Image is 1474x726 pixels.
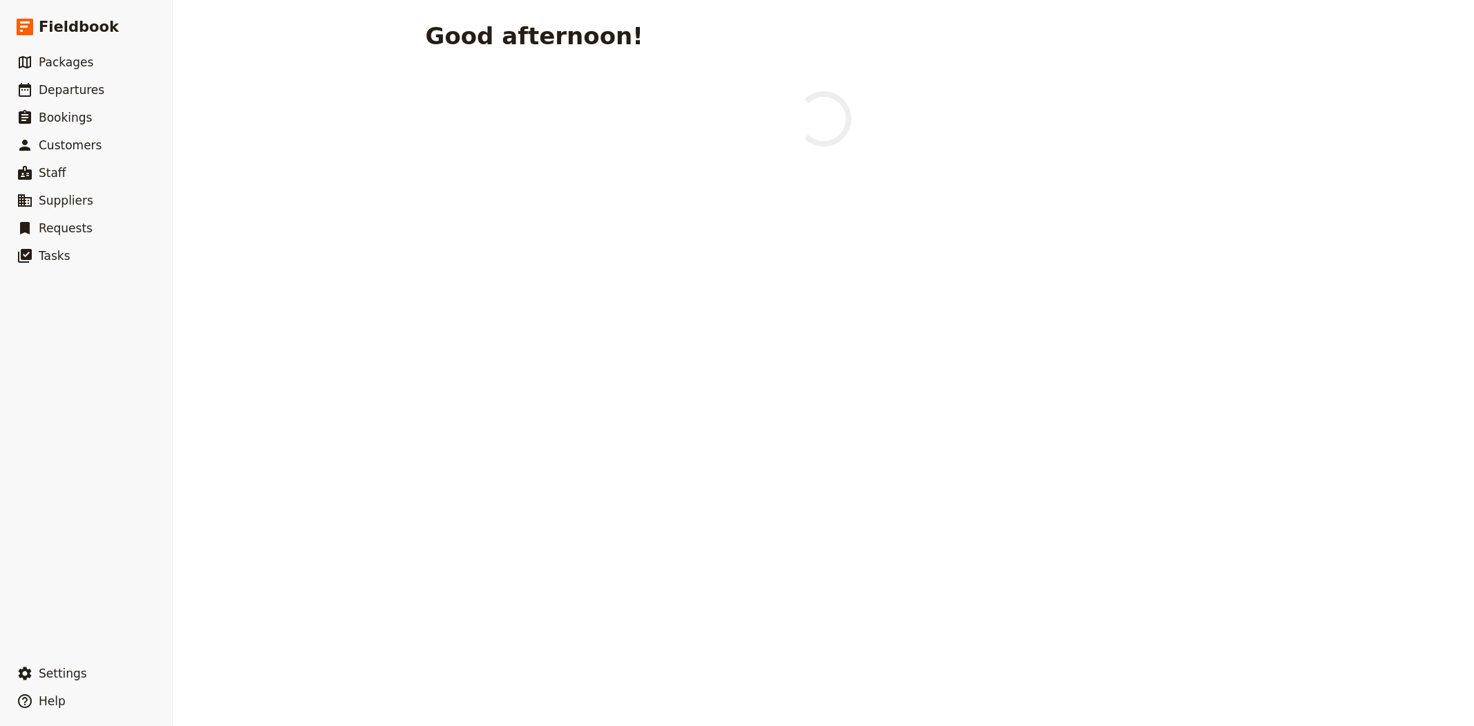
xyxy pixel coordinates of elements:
span: Customers [39,138,102,152]
span: Tasks [39,249,70,263]
h1: Good afternoon! [426,22,643,50]
span: Requests [39,221,93,235]
span: Help [39,694,66,708]
span: Staff [39,166,66,180]
span: Bookings [39,111,92,124]
span: Settings [39,667,87,680]
span: Departures [39,83,104,97]
span: Suppliers [39,194,93,207]
span: Fieldbook [39,17,119,37]
span: Packages [39,55,93,69]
